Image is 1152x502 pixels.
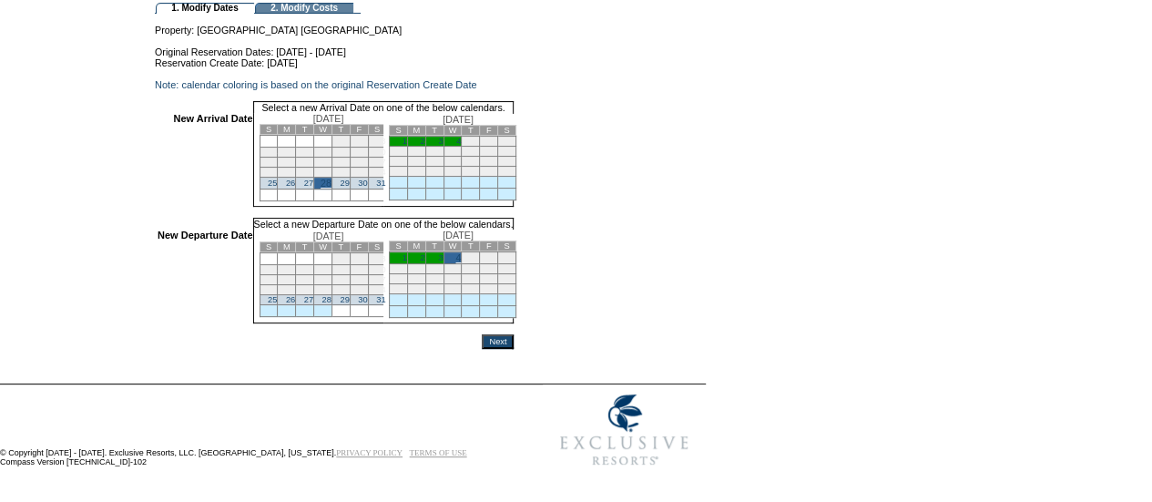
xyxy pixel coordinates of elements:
td: S [368,125,386,135]
td: S [389,241,407,251]
td: 22 [389,284,407,294]
td: W [314,242,332,252]
td: 7 [314,148,332,158]
td: 2 [350,253,368,265]
a: 1 [403,137,407,146]
td: 12 [278,275,296,285]
td: T [331,125,350,135]
td: 20 [480,274,498,284]
td: 15 [389,157,407,167]
td: S [260,125,278,135]
td: 19 [462,157,480,167]
td: T [296,242,314,252]
td: 12 [462,147,480,157]
td: 4 [260,265,278,275]
td: M [278,242,296,252]
td: 8 [389,264,407,274]
td: 10 [368,265,386,275]
span: [DATE] [443,230,474,241]
td: 20 [296,168,314,178]
td: 11 [260,158,278,168]
td: 3 [368,136,386,148]
a: 31 [376,179,385,188]
img: Exclusive Resorts [543,384,706,476]
td: W [443,126,462,136]
td: M [407,126,425,136]
td: F [480,126,498,136]
td: 2 [350,136,368,148]
td: 21 [314,285,332,295]
td: 13 [296,158,314,168]
td: 24 [425,284,443,294]
td: Select a new Arrival Date on one of the below calendars. [253,101,515,113]
td: 22 [389,167,407,177]
td: 14 [498,264,516,274]
td: New Departure Date [158,230,253,323]
td: 16 [407,274,425,284]
a: 30 [358,179,367,188]
td: 16 [407,157,425,167]
a: PRIVACY POLICY [336,448,403,457]
td: 23 [407,284,425,294]
td: 26 [462,284,480,294]
a: 30 [358,295,367,304]
td: S [368,242,386,252]
td: 1 [331,253,350,265]
td: 15 [331,158,350,168]
td: W [314,125,332,135]
a: 29 [340,179,349,188]
a: TERMS OF USE [410,448,467,457]
td: S [260,242,278,252]
span: [DATE] [313,231,344,241]
td: 24 [425,167,443,177]
td: 21 [498,274,516,284]
td: W [443,241,462,251]
td: 6 [480,137,498,147]
td: S [498,241,516,251]
a: 27 [304,179,313,188]
td: 14 [498,147,516,157]
td: 1. Modify Dates [156,3,254,14]
td: 3 [368,253,386,265]
td: T [425,241,443,251]
a: 4 [456,137,461,146]
td: 6 [296,265,314,275]
td: 9 [350,265,368,275]
td: 23 [407,167,425,177]
td: 26 [462,167,480,177]
td: 10 [425,147,443,157]
td: 28 [498,284,516,294]
a: 1 [403,253,407,262]
td: 11 [443,147,462,157]
td: 17 [425,274,443,284]
td: F [350,125,368,135]
a: 3 [438,137,443,146]
td: 8 [331,148,350,158]
td: 21 [498,157,516,167]
td: 10 [368,148,386,158]
td: F [480,241,498,251]
a: 25 [268,295,277,304]
td: 9 [407,147,425,157]
td: T [425,126,443,136]
td: 17 [425,157,443,167]
td: 15 [331,275,350,285]
td: 27 [480,167,498,177]
td: New Arrival Date [158,113,253,207]
a: 2 [420,137,424,146]
a: 28 [322,295,331,304]
td: 8 [331,265,350,275]
td: 25 [443,284,462,294]
td: 12 [278,158,296,168]
a: 2 [420,253,424,262]
td: M [407,241,425,251]
td: 21 [314,168,332,178]
td: 9 [350,148,368,158]
span: [DATE] [313,113,344,124]
td: Reservation Create Date: [DATE] [155,57,514,68]
td: 18 [260,285,278,295]
td: 15 [389,274,407,284]
td: 4 [260,148,278,158]
td: 14 [314,158,332,168]
td: 5 [462,252,480,264]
